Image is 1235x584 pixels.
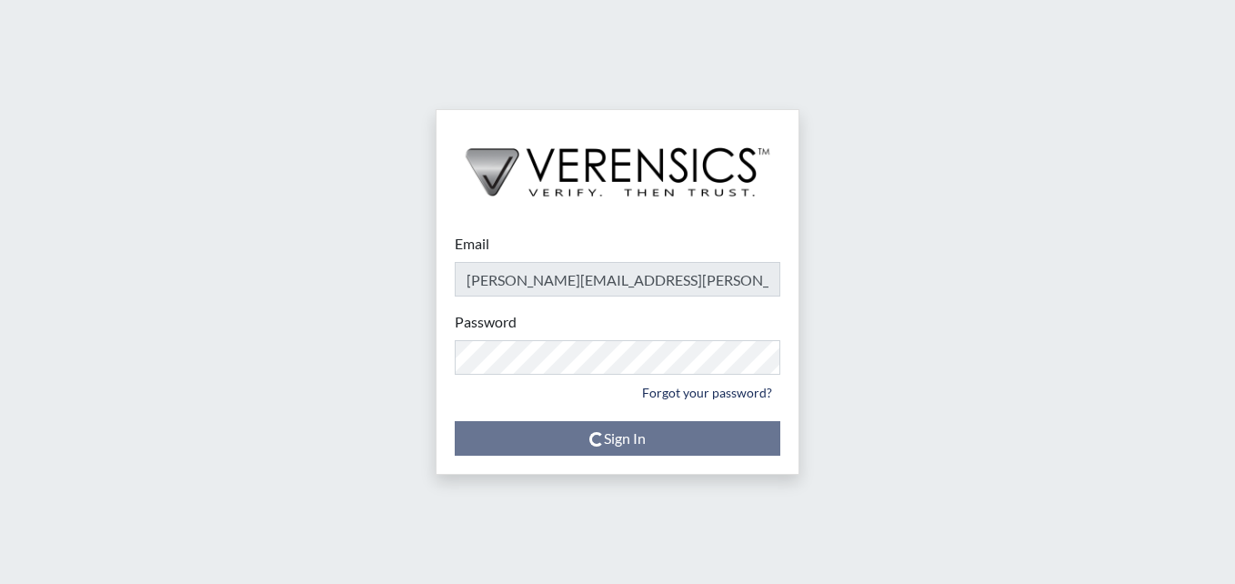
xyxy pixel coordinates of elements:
[634,378,780,407] a: Forgot your password?
[455,421,780,456] button: Sign In
[455,233,489,255] label: Email
[455,311,517,333] label: Password
[455,262,780,297] input: Email
[437,110,798,216] img: logo-wide-black.2aad4157.png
